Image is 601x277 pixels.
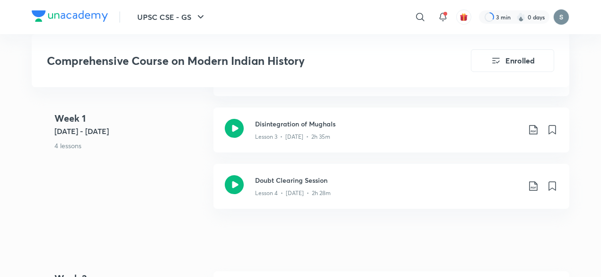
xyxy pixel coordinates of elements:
[213,164,569,220] a: Doubt Clearing SessionLesson 4 • [DATE] • 2h 28m
[255,119,520,129] h3: Disintegration of Mughals
[456,9,471,25] button: avatar
[516,12,526,22] img: streak
[54,111,206,125] h4: Week 1
[213,107,569,164] a: Disintegration of MughalsLesson 3 • [DATE] • 2h 35m
[54,141,206,151] p: 4 lessons
[32,10,108,22] img: Company Logo
[255,175,520,185] h3: Doubt Clearing Session
[255,189,331,197] p: Lesson 4 • [DATE] • 2h 28m
[54,125,206,137] h5: [DATE] - [DATE]
[132,8,212,27] button: UPSC CSE - GS
[255,133,330,141] p: Lesson 3 • [DATE] • 2h 35m
[32,10,108,24] a: Company Logo
[553,9,569,25] img: Rekha sachan
[460,13,468,21] img: avatar
[47,54,417,68] h3: Comprehensive Course on Modern Indian History
[471,49,554,72] button: Enrolled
